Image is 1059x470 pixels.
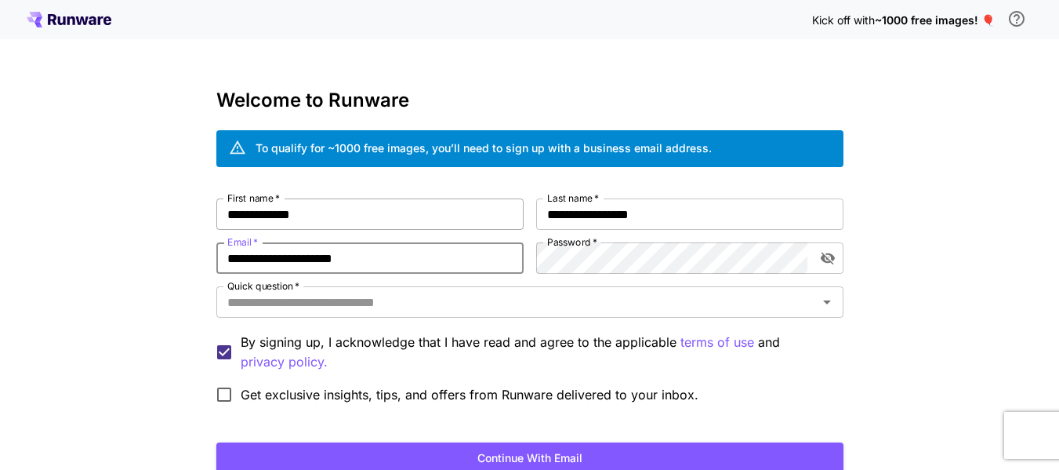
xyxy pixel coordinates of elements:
button: toggle password visibility [814,244,842,272]
label: Password [547,235,597,249]
label: Last name [547,191,599,205]
span: Kick off with [812,13,875,27]
h3: Welcome to Runware [216,89,843,111]
p: By signing up, I acknowledge that I have read and agree to the applicable and [241,333,831,372]
button: In order to qualify for free credit, you need to sign up with a business email address and click ... [1001,3,1032,35]
button: By signing up, I acknowledge that I have read and agree to the applicable terms of use and [241,352,328,372]
button: By signing up, I acknowledge that I have read and agree to the applicable and privacy policy. [680,333,754,352]
p: privacy policy. [241,352,328,372]
div: To qualify for ~1000 free images, you’ll need to sign up with a business email address. [256,140,712,156]
span: Get exclusive insights, tips, and offers from Runware delivered to your inbox. [241,385,698,404]
label: First name [227,191,280,205]
span: ~1000 free images! 🎈 [875,13,995,27]
label: Quick question [227,279,299,293]
button: Open [816,291,838,313]
label: Email [227,235,258,249]
p: terms of use [680,333,754,352]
